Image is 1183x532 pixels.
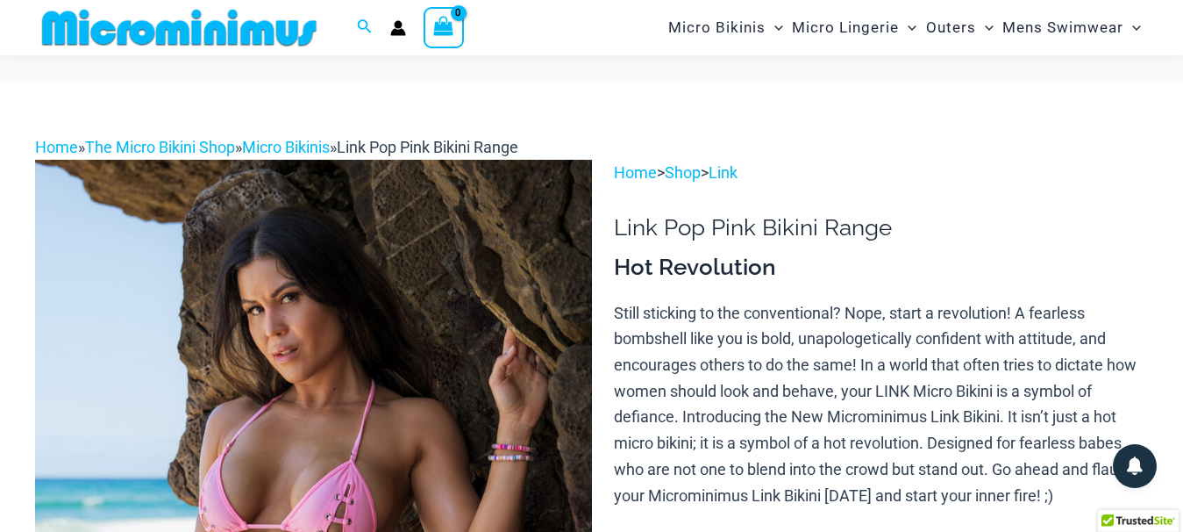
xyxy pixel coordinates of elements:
[85,138,235,156] a: The Micro Bikini Shop
[664,5,787,50] a: Micro BikinisMenu ToggleMenu Toggle
[766,5,783,50] span: Menu Toggle
[614,253,1148,283] h3: Hot Revolution
[35,138,518,156] span: » » »
[787,5,921,50] a: Micro LingerieMenu ToggleMenu Toggle
[614,163,657,182] a: Home
[709,163,738,182] a: Link
[926,5,976,50] span: Outers
[614,214,1148,241] h1: Link Pop Pink Bikini Range
[899,5,916,50] span: Menu Toggle
[614,160,1148,186] p: > >
[668,5,766,50] span: Micro Bikinis
[35,8,324,47] img: MM SHOP LOGO FLAT
[35,138,78,156] a: Home
[1123,5,1141,50] span: Menu Toggle
[665,163,701,182] a: Shop
[390,20,406,36] a: Account icon link
[424,7,464,47] a: View Shopping Cart, empty
[792,5,899,50] span: Micro Lingerie
[357,17,373,39] a: Search icon link
[614,300,1148,509] p: Still sticking to the conventional? Nope, start a revolution! A fearless bombshell like you is bo...
[976,5,994,50] span: Menu Toggle
[242,138,330,156] a: Micro Bikinis
[922,5,998,50] a: OutersMenu ToggleMenu Toggle
[661,3,1148,53] nav: Site Navigation
[337,138,518,156] span: Link Pop Pink Bikini Range
[1002,5,1123,50] span: Mens Swimwear
[998,5,1145,50] a: Mens SwimwearMenu ToggleMenu Toggle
